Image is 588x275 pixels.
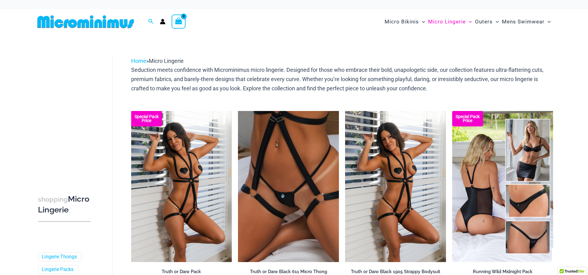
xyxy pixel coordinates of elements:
span: shopping [38,195,68,203]
a: Home [131,58,146,64]
span: Micro Bikinis [385,14,419,30]
h2: Truth or Dare Black 611 Micro Thong [238,269,339,275]
span: Menu Toggle [544,14,551,30]
iframe: TrustedSite Certified [38,51,94,175]
a: All Styles (1) Running Wild Midnight 1052 Top 6512 Bottom 04Running Wild Midnight 1052 Top 6512 B... [452,111,553,262]
h2: Running Wild Midnight Pack [452,269,553,275]
a: Account icon link [160,19,165,24]
img: Truth or Dare Black 1905 Bodysuit 611 Micro 07 [345,111,446,262]
a: View Shopping Cart, empty [172,14,186,29]
a: Micro LingerieMenu ToggleMenu Toggle [427,12,473,31]
a: Lingerie Thongs [42,254,77,260]
span: Outers [475,14,493,30]
h3: Micro Lingerie [38,194,91,215]
span: Micro Lingerie [149,58,184,64]
a: Truth or Dare Black 1905 Bodysuit 611 Micro 07Truth or Dare Black 1905 Bodysuit 611 Micro 05Truth... [345,111,446,262]
a: Lingerie Packs [42,266,73,273]
nav: Site Navigation [382,11,553,32]
span: » [131,58,184,64]
img: All Styles (1) [452,111,553,262]
a: Truth or Dare Black 1905 Bodysuit 611 Micro 07 Truth or Dare Black 1905 Bodysuit 611 Micro 06Trut... [131,111,232,262]
p: Seduction meets confidence with Microminimus micro lingerie. Designed for those who embrace their... [131,65,553,93]
span: Menu Toggle [419,14,425,30]
span: Menu Toggle [466,14,472,30]
b: Special Pack Price [131,115,162,123]
span: Menu Toggle [493,14,499,30]
a: Mens SwimwearMenu ToggleMenu Toggle [500,12,552,31]
h2: Truth or Dare Black 1905 Strappy Bodysuit [345,269,446,275]
span: Micro Lingerie [428,14,466,30]
a: OutersMenu ToggleMenu Toggle [473,12,500,31]
a: Truth or Dare Black Micro 02Truth or Dare Black 1905 Bodysuit 611 Micro 12Truth or Dare Black 190... [238,111,339,262]
a: Micro BikinisMenu ToggleMenu Toggle [383,12,427,31]
h2: Truth or Dare Pack [131,269,232,275]
span: Mens Swimwear [502,14,544,30]
img: MM SHOP LOGO FLAT [35,15,136,29]
b: Special Pack Price [452,115,483,123]
a: Search icon link [148,18,154,26]
img: Truth or Dare Black 1905 Bodysuit 611 Micro 07 [131,111,232,262]
img: Truth or Dare Black Micro 02 [238,111,339,262]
